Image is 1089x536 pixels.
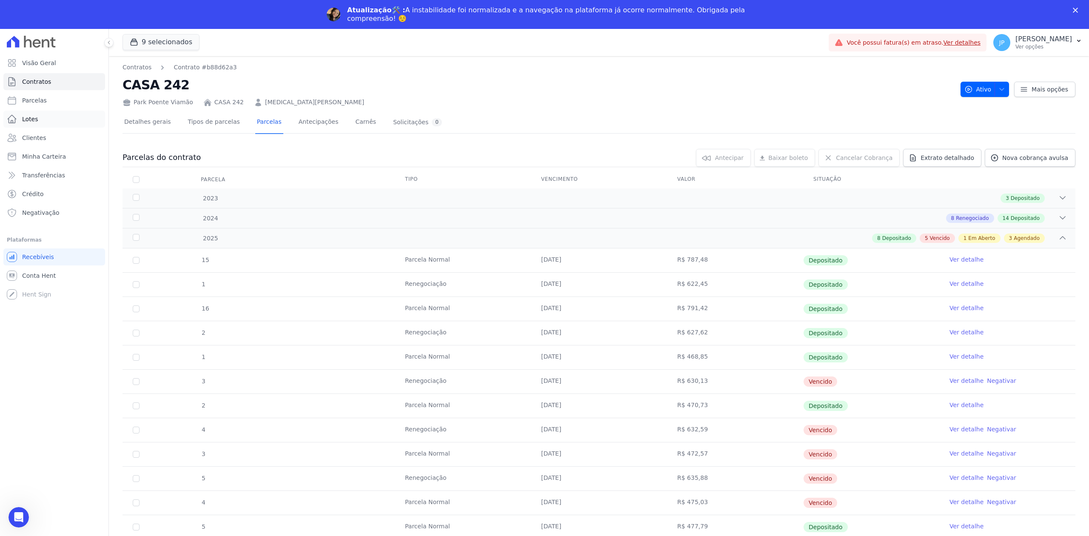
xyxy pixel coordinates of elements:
input: Só é possível selecionar pagamentos em aberto [133,257,140,264]
div: Plataformas [7,235,102,245]
td: R$ 791,42 [667,297,803,321]
a: Recebíveis [3,248,105,265]
b: Atualização🛠️ : [347,6,405,14]
nav: Breadcrumb [123,63,237,72]
nav: Breadcrumb [123,63,954,72]
span: Ativo [964,82,992,97]
span: 5 [201,523,205,530]
td: [DATE] [531,442,667,466]
a: Solicitações0 [391,111,444,134]
span: 2025 [202,234,218,243]
td: R$ 630,13 [667,370,803,393]
span: Depositado [1011,214,1040,222]
span: 16 [201,305,209,312]
span: Depositado [804,255,848,265]
span: 14 [1003,214,1009,222]
span: Em Aberto [968,234,995,242]
span: Vencido [804,449,837,459]
span: Clientes [22,134,46,142]
td: Renegociação [395,321,531,345]
span: Contratos [22,77,51,86]
button: Ativo [961,82,1009,97]
a: [MEDICAL_DATA][PERSON_NAME] [265,98,364,107]
p: [PERSON_NAME] [1015,35,1072,43]
span: 3 [201,450,205,457]
a: Negativar [987,499,1016,505]
div: Park Poente Viamão [123,98,193,107]
span: Depositado [882,234,911,242]
img: Profile image for Adriane [327,8,340,21]
span: Depositado [804,352,848,362]
div: A instabilidade foi normalizada e a navegação na plataforma já ocorre normalmente. Obrigada pela ... [347,6,749,23]
span: Crédito [22,190,44,198]
span: Vencido [804,425,837,435]
span: Vencido [804,498,837,508]
input: default [133,451,140,458]
input: default [133,475,140,482]
span: Você possui fatura(s) em atraso. [847,38,981,47]
a: Contrato #b88d62a3 [174,63,237,72]
td: R$ 468,85 [667,345,803,369]
span: 5 [925,234,928,242]
span: Transferências [22,171,65,180]
input: Só é possível selecionar pagamentos em aberto [133,354,140,361]
td: Parcela Normal [395,345,531,369]
td: R$ 470,73 [667,394,803,418]
a: Ver detalhes [944,39,981,46]
a: Ver detalhe [949,401,984,409]
span: Nova cobrança avulsa [1002,154,1068,162]
td: [DATE] [531,370,667,393]
span: Lotes [22,115,38,123]
a: Visão Geral [3,54,105,71]
td: Renegociação [395,418,531,442]
span: 15 [201,257,209,263]
span: 2 [201,329,205,336]
a: Ver detalhe [949,498,984,506]
span: 2023 [202,194,218,203]
td: [DATE] [531,248,667,272]
span: 5 [201,475,205,482]
button: JP [PERSON_NAME] Ver opções [986,31,1089,54]
a: Ver detalhe [949,304,984,312]
td: [DATE] [531,297,667,321]
input: Só é possível selecionar pagamentos em aberto [133,305,140,312]
span: 1 [201,281,205,288]
a: Parcelas [3,92,105,109]
span: Recebíveis [22,253,54,261]
a: Ver detalhe [949,425,984,433]
span: Minha Carteira [22,152,66,161]
td: [DATE] [531,418,667,442]
td: [DATE] [531,467,667,490]
td: Parcela Normal [395,394,531,418]
p: Ver opções [1015,43,1072,50]
input: Só é possível selecionar pagamentos em aberto [133,524,140,530]
span: Conta Hent [22,271,56,280]
a: Conta Hent [3,267,105,284]
a: Ver detalhe [949,352,984,361]
a: Contratos [123,63,151,72]
a: Negativação [3,204,105,221]
a: Ver detalhe [949,376,984,385]
td: Parcela Normal [395,297,531,321]
td: R$ 475,03 [667,491,803,515]
a: Parcelas [255,111,283,134]
span: 1 [964,234,967,242]
td: R$ 787,48 [667,248,803,272]
input: Só é possível selecionar pagamentos em aberto [133,402,140,409]
a: Mais opções [1014,82,1075,97]
td: Renegociação [395,273,531,297]
td: R$ 635,88 [667,467,803,490]
a: Detalhes gerais [123,111,173,134]
a: Ver detalhe [949,279,984,288]
span: 2 [201,402,205,409]
span: Vencido [804,376,837,387]
td: R$ 632,59 [667,418,803,442]
div: Parcela [191,171,236,188]
a: Lotes [3,111,105,128]
span: Depositado [804,279,848,290]
h3: Parcelas do contrato [123,152,201,163]
th: Situação [803,171,939,188]
td: Parcela Normal [395,442,531,466]
span: Agendado [1014,234,1040,242]
span: Parcelas [22,96,47,105]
